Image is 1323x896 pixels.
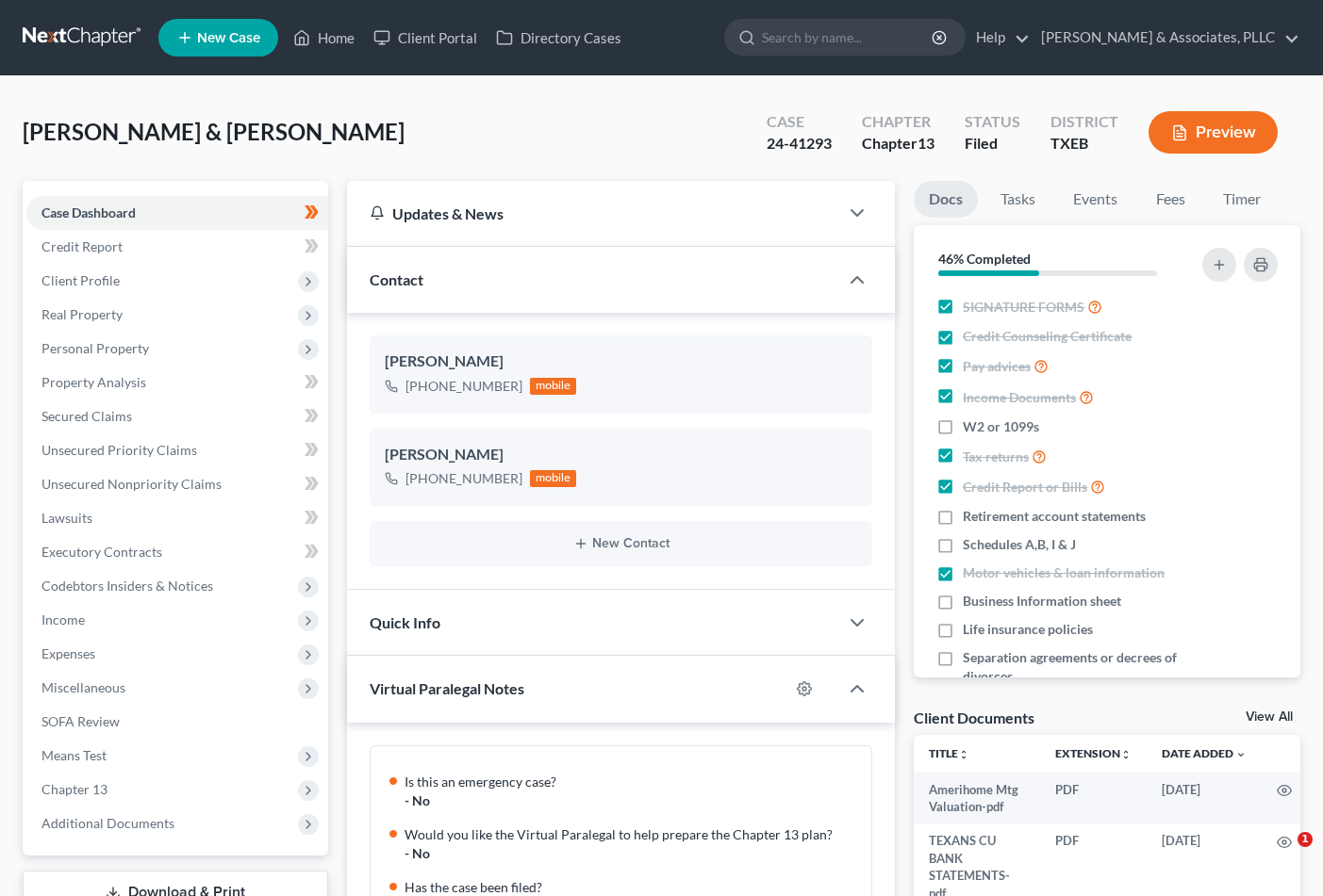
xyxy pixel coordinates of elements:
[364,21,487,55] a: Client Portal
[41,442,197,458] span: Unsecured Priority Claims
[967,21,1030,55] a: Help
[26,433,328,467] a: Unsecured Priority Claims
[41,544,162,560] span: Executory Contracts
[41,272,120,288] span: Client Profile
[370,679,524,697] span: Virtual Paralegal Notes
[1040,773,1147,824] td: PDF
[26,366,328,399] a: Property Analysis
[963,417,1039,436] span: W2 or 1099s
[41,611,85,627] span: Income
[958,749,969,760] i: unfold_more
[963,563,1165,582] span: Motor vehicles & loan information
[914,181,978,218] a: Docs
[41,408,132,424] span: Secured Claims
[370,613,440,631] span: Quick Info
[41,374,146,390] span: Property Analysis
[1140,181,1200,218] a: Fees
[26,467,328,501] a: Unsecured Nonpriority Claims
[862,111,934,133] div: Chapter
[405,791,861,810] div: - No
[965,111,1020,133] div: Status
[938,251,1031,267] strong: 46% Completed
[1050,111,1118,133] div: District
[1149,111,1278,154] button: Preview
[23,118,405,145] span: [PERSON_NAME] & [PERSON_NAME]
[405,469,522,488] div: [PHONE_NUMBER]
[985,181,1050,218] a: Tasks
[918,134,934,152] span: 13
[385,536,858,551] button: New Contact
[26,399,328,433] a: Secured Claims
[963,357,1031,376] span: Pay advices
[963,448,1029,466] span: Tax returns
[963,388,1076,407] span: Income Documents
[26,196,328,230] a: Case Dashboard
[41,815,174,831] span: Additional Documents
[1208,181,1276,218] a: Timer
[405,825,861,844] div: Would you like the Virtual Paralegal to help prepare the Chapter 13 plan?
[929,746,969,760] a: Titleunfold_more
[963,648,1187,686] span: Separation agreements or decrees of divorces
[26,230,328,264] a: Credit Report
[963,620,1093,639] span: Life insurance policies
[41,679,125,695] span: Miscellaneous
[370,204,817,223] div: Updates & News
[963,507,1146,526] span: Retirement account statements
[41,476,222,492] span: Unsecured Nonpriority Claims
[385,444,858,466] div: [PERSON_NAME]
[1032,21,1299,55] a: [PERSON_NAME] & Associates, PLLC
[1162,746,1247,760] a: Date Added expand_more
[1235,749,1247,760] i: expand_more
[1147,773,1262,824] td: [DATE]
[530,378,577,395] div: mobile
[1055,746,1132,760] a: Extensionunfold_more
[1246,710,1293,724] a: View All
[530,470,577,487] div: mobile
[385,350,858,373] div: [PERSON_NAME]
[41,747,107,763] span: Means Test
[370,270,423,288] span: Contact
[26,535,328,569] a: Executory Contracts
[914,708,1034,727] div: Client Documents
[26,501,328,535] a: Lawsuits
[41,238,123,254] span: Credit Report
[1050,133,1118,155] div: TXEB
[41,204,136,220] span: Case Dashboard
[41,510,92,526] span: Lawsuits
[41,340,149,356] span: Personal Property
[1298,832,1313,847] span: 1
[963,592,1121,611] span: Business Information sheet
[284,21,364,55] a: Home
[1058,181,1133,218] a: Events
[767,133,832,155] div: 24-41293
[405,773,861,791] div: Is this an emergency case?
[963,327,1132,346] span: Credit Counseling Certificate
[1120,749,1132,760] i: unfold_more
[1259,832,1304,877] iframe: Intercom live chat
[405,377,522,396] div: [PHONE_NUMBER]
[26,705,328,739] a: SOFA Review
[963,298,1084,317] span: SIGNATURE FORMS
[963,478,1087,497] span: Credit Report or Bills
[762,20,934,55] input: Search by name...
[41,578,213,594] span: Codebtors Insiders & Notices
[197,31,260,45] span: New Case
[41,781,107,797] span: Chapter 13
[487,21,631,55] a: Directory Cases
[767,111,832,133] div: Case
[862,133,934,155] div: Chapter
[963,535,1076,554] span: Schedules A,B, I & J
[41,645,95,661] span: Expenses
[965,133,1020,155] div: Filed
[914,773,1040,824] td: Amerihome Mtg Valuation-pdf
[41,306,123,322] span: Real Property
[405,844,861,863] div: - No
[41,713,120,729] span: SOFA Review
